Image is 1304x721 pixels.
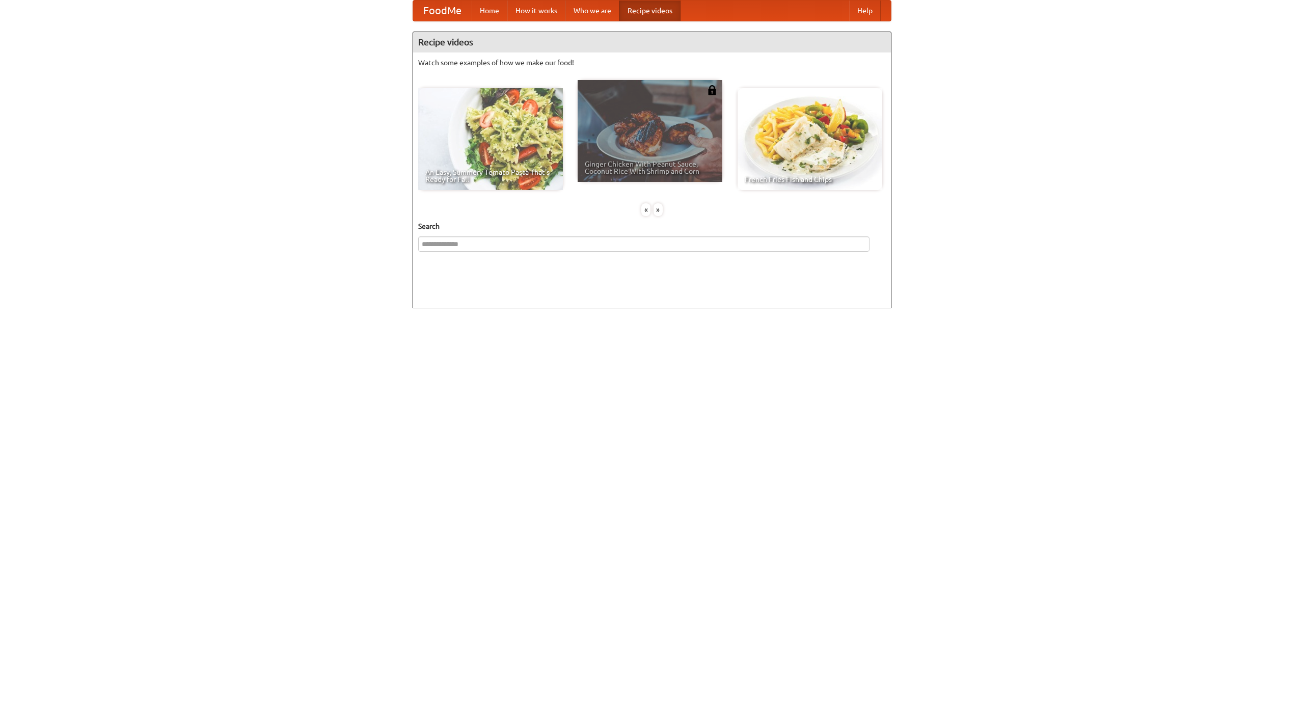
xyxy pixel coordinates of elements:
[707,85,717,95] img: 483408.png
[413,1,472,21] a: FoodMe
[472,1,507,21] a: Home
[425,169,556,183] span: An Easy, Summery Tomato Pasta That's Ready for Fall
[849,1,881,21] a: Help
[738,88,882,190] a: French Fries Fish and Chips
[619,1,681,21] a: Recipe videos
[418,58,886,68] p: Watch some examples of how we make our food!
[418,88,563,190] a: An Easy, Summery Tomato Pasta That's Ready for Fall
[413,32,891,52] h4: Recipe videos
[745,176,875,183] span: French Fries Fish and Chips
[565,1,619,21] a: Who we are
[507,1,565,21] a: How it works
[654,203,663,216] div: »
[418,221,886,231] h5: Search
[641,203,650,216] div: «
